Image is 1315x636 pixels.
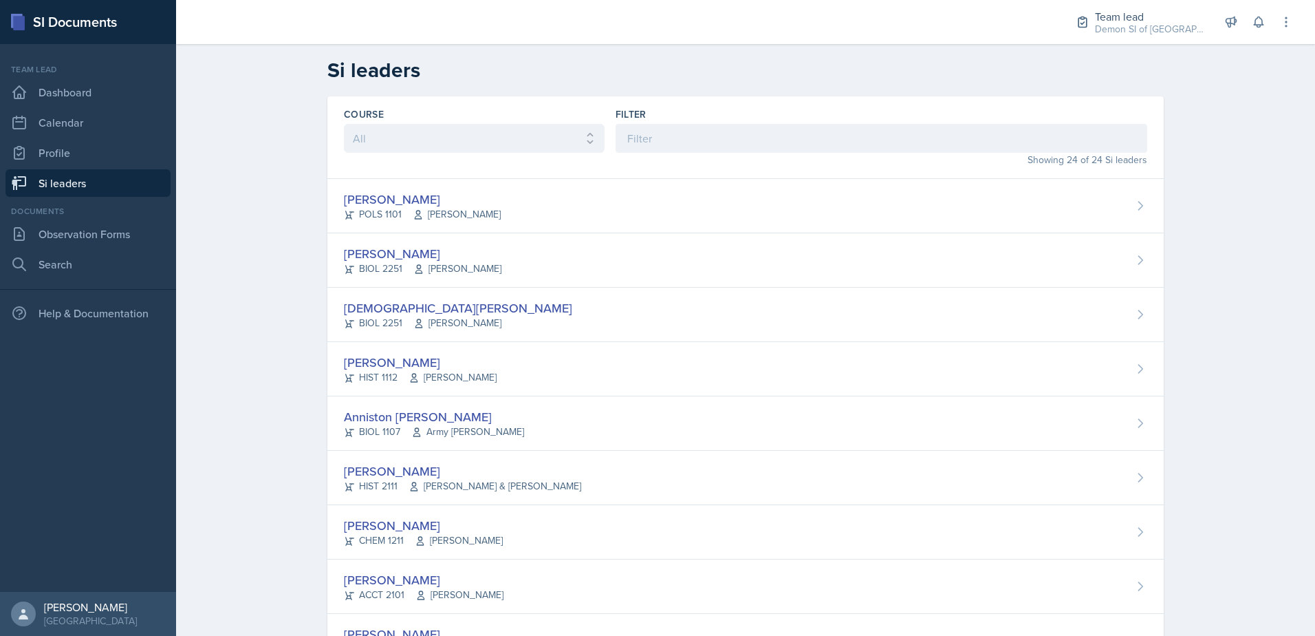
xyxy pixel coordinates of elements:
div: BIOL 2251 [344,316,572,330]
a: [PERSON_NAME] BIOL 2251[PERSON_NAME] [327,233,1164,288]
div: Help & Documentation [6,299,171,327]
input: Filter [616,124,1147,153]
div: Documents [6,205,171,218]
a: Observation Forms [6,220,171,248]
a: Anniston [PERSON_NAME] BIOL 1107Army [PERSON_NAME] [327,396,1164,451]
div: HIST 2111 [344,479,581,494]
a: Profile [6,139,171,167]
div: [PERSON_NAME] [344,353,497,372]
div: BIOL 1107 [344,425,524,439]
a: Dashboard [6,78,171,106]
div: BIOL 2251 [344,262,501,276]
div: Anniston [PERSON_NAME] [344,407,524,426]
span: [PERSON_NAME] & [PERSON_NAME] [409,479,581,494]
a: Si leaders [6,169,171,197]
div: Demon SI of [GEOGRAPHIC_DATA] / Fall 2025 [1095,22,1205,36]
div: Team lead [6,63,171,76]
div: [PERSON_NAME] [344,462,581,480]
div: [PERSON_NAME] [344,244,501,263]
a: [PERSON_NAME] POLS 1101[PERSON_NAME] [327,179,1164,233]
span: [PERSON_NAME] [413,207,501,222]
div: [GEOGRAPHIC_DATA] [44,614,137,628]
label: Filter [616,107,646,121]
div: ACCT 2101 [344,588,503,602]
div: Team lead [1095,8,1205,25]
h2: Si leaders [327,58,1164,83]
a: Search [6,251,171,278]
div: [DEMOGRAPHIC_DATA][PERSON_NAME] [344,299,572,317]
span: [PERSON_NAME] [415,588,503,602]
div: [PERSON_NAME] [344,516,503,535]
a: [DEMOGRAPHIC_DATA][PERSON_NAME] BIOL 2251[PERSON_NAME] [327,288,1164,342]
div: [PERSON_NAME] [44,600,137,614]
a: [PERSON_NAME] HIST 2111[PERSON_NAME] & [PERSON_NAME] [327,451,1164,505]
div: CHEM 1211 [344,533,503,548]
div: [PERSON_NAME] [344,571,503,589]
div: HIST 1112 [344,370,497,385]
label: Course [344,107,384,121]
div: [PERSON_NAME] [344,190,501,209]
a: [PERSON_NAME] CHEM 1211[PERSON_NAME] [327,505,1164,560]
span: [PERSON_NAME] [409,370,497,385]
div: POLS 1101 [344,207,501,222]
div: Showing 24 of 24 Si leaders [616,153,1147,167]
a: [PERSON_NAME] HIST 1112[PERSON_NAME] [327,342,1164,396]
span: Army [PERSON_NAME] [411,425,524,439]
span: [PERSON_NAME] [413,316,501,330]
span: [PERSON_NAME] [413,262,501,276]
a: [PERSON_NAME] ACCT 2101[PERSON_NAME] [327,560,1164,614]
a: Calendar [6,109,171,136]
span: [PERSON_NAME] [415,533,503,548]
